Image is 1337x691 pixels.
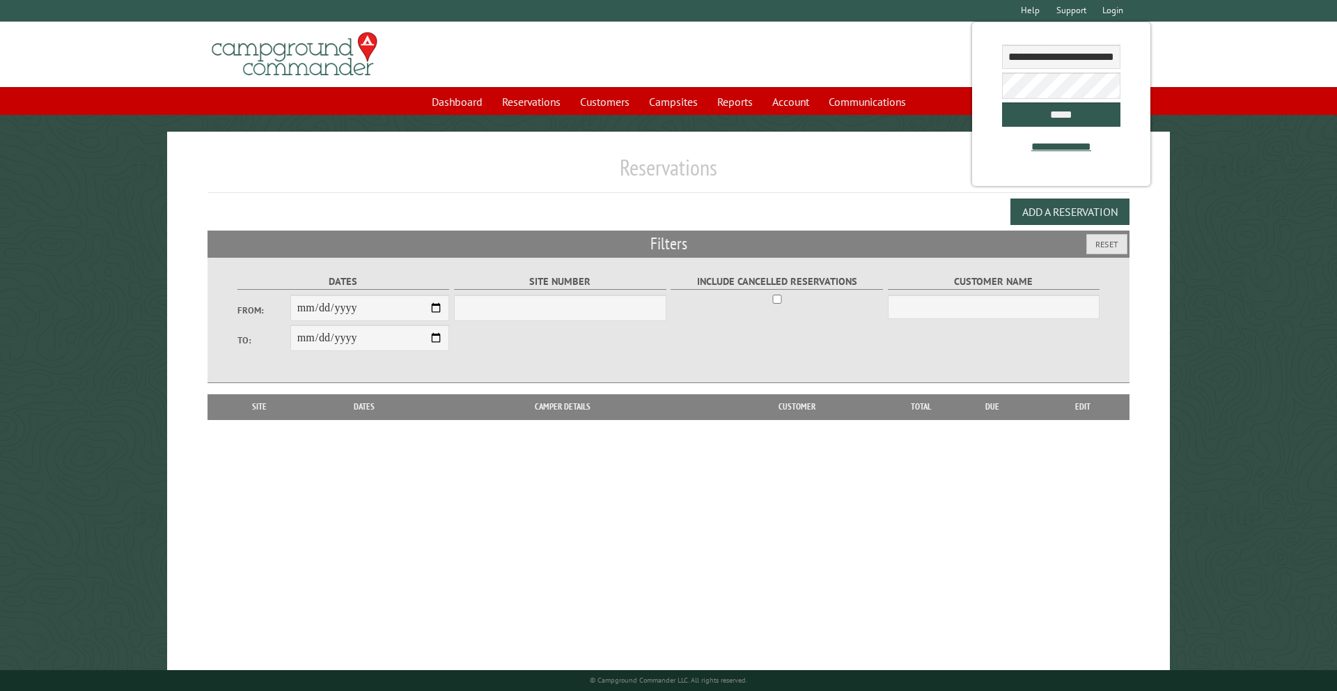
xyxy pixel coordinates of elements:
[893,394,948,419] th: Total
[590,676,747,685] small: © Campground Commander LLC. All rights reserved.
[494,88,569,115] a: Reservations
[214,394,305,419] th: Site
[237,274,450,290] label: Dates
[764,88,818,115] a: Account
[237,334,290,347] label: To:
[305,394,424,419] th: Dates
[424,394,701,419] th: Camper Details
[208,27,382,81] img: Campground Commander
[671,274,883,290] label: Include Cancelled Reservations
[1086,234,1127,254] button: Reset
[701,394,893,419] th: Customer
[641,88,706,115] a: Campsites
[1036,394,1130,419] th: Edit
[948,394,1036,419] th: Due
[208,231,1130,257] h2: Filters
[237,304,290,317] label: From:
[888,274,1100,290] label: Customer Name
[423,88,491,115] a: Dashboard
[1010,199,1129,225] button: Add a Reservation
[709,88,761,115] a: Reports
[208,154,1130,192] h1: Reservations
[820,88,914,115] a: Communications
[454,274,666,290] label: Site Number
[572,88,638,115] a: Customers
